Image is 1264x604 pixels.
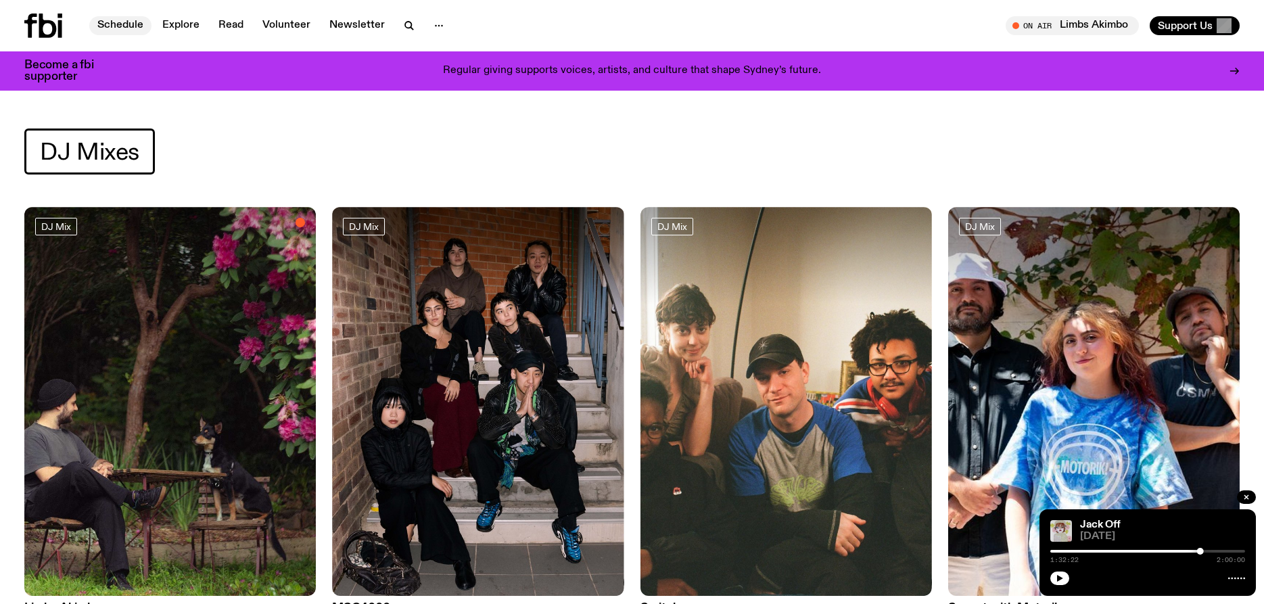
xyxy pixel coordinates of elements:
[948,207,1240,596] img: Andrew, Reenie, and Pat stand in a row, smiling at the camera, in dappled light with a vine leafe...
[1217,557,1245,563] span: 2:00:00
[959,218,1001,235] a: DJ Mix
[1150,16,1240,35] button: Support Us
[657,221,687,231] span: DJ Mix
[40,139,139,165] span: DJ Mixes
[1050,557,1079,563] span: 1:32:22
[210,16,252,35] a: Read
[154,16,208,35] a: Explore
[1080,519,1121,530] a: Jack Off
[1158,20,1213,32] span: Support Us
[1006,16,1139,35] button: On AirLimbs Akimbo
[24,60,111,83] h3: Become a fbi supporter
[35,218,77,235] a: DJ Mix
[1050,520,1072,542] img: a dotty lady cuddling her cat amongst flowers
[965,221,995,231] span: DJ Mix
[41,221,71,231] span: DJ Mix
[443,65,821,77] p: Regular giving supports voices, artists, and culture that shape Sydney’s future.
[343,218,385,235] a: DJ Mix
[254,16,319,35] a: Volunteer
[24,207,316,596] img: Jackson sits at an outdoor table, legs crossed and gazing at a black and brown dog also sitting a...
[651,218,693,235] a: DJ Mix
[321,16,393,35] a: Newsletter
[640,207,932,596] img: A warm film photo of the switch team sitting close together. from left to right: Cedar, Lau, Sand...
[349,221,379,231] span: DJ Mix
[1080,532,1245,542] span: [DATE]
[89,16,151,35] a: Schedule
